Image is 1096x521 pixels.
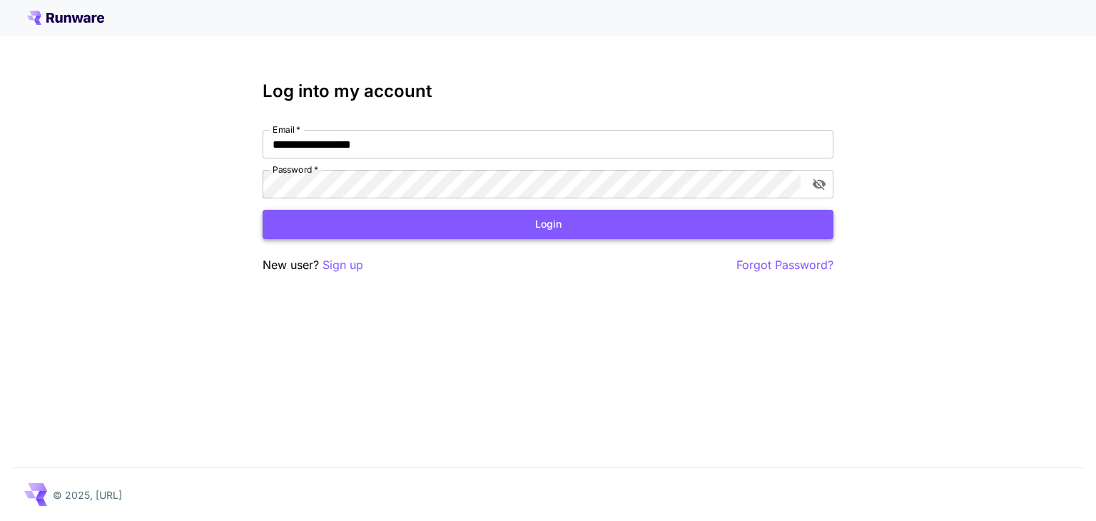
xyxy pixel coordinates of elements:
[263,210,833,239] button: Login
[273,123,300,136] label: Email
[263,256,363,274] p: New user?
[263,81,833,101] h3: Log into my account
[53,487,122,502] p: © 2025, [URL]
[736,256,833,274] button: Forgot Password?
[273,163,318,176] label: Password
[806,171,832,197] button: toggle password visibility
[323,256,363,274] button: Sign up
